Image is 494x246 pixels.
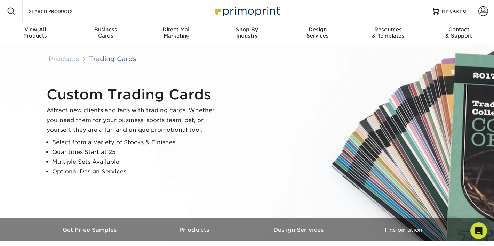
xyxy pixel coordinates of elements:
[71,22,141,44] a: BusinessCards
[212,26,282,39] div: Industry
[423,26,494,39] div: & Support
[423,22,494,44] a: Contact& Support
[71,26,141,39] div: Cards
[247,218,351,241] a: Design Services
[212,3,282,18] img: Primoprint
[52,157,221,167] li: Multiple Sets Available
[143,227,247,233] h3: Products
[353,26,423,33] span: Resources
[89,55,136,63] a: Trading Cards
[470,222,487,239] div: Open Intercom Messenger
[38,227,143,233] h3: Get Free Samples
[282,26,353,39] div: Services
[351,227,456,233] h3: Inspiration
[52,167,221,177] li: Optional Design Services
[212,22,282,44] a: Shop ByIndustry
[442,8,462,14] span: MY CART
[49,55,79,63] a: Products
[141,22,212,44] a: Direct MailMarketing
[423,26,494,33] span: Contact
[212,26,282,33] span: Shop By
[141,26,212,39] div: Marketing
[141,26,212,33] span: Direct Mail
[47,106,221,135] p: Attract new clients and fans with trading cards. Whether you need them for your business, sports ...
[47,86,221,103] h1: Custom Trading Cards
[353,26,423,39] div: & Templates
[143,218,247,241] a: Products
[52,147,221,157] li: Quantities Start at 25
[71,26,141,33] span: Business
[353,22,423,44] a: Resources& Templates
[247,227,351,233] h3: Design Services
[38,218,143,241] a: Get Free Samples
[351,218,456,241] a: Inspiration
[463,9,466,14] span: 0
[52,138,221,147] li: Select from a Variety of Stocks & Finishes
[282,26,353,33] span: Design
[282,22,353,44] a: DesignServices
[28,7,96,15] input: SEARCH PRODUCTS.....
